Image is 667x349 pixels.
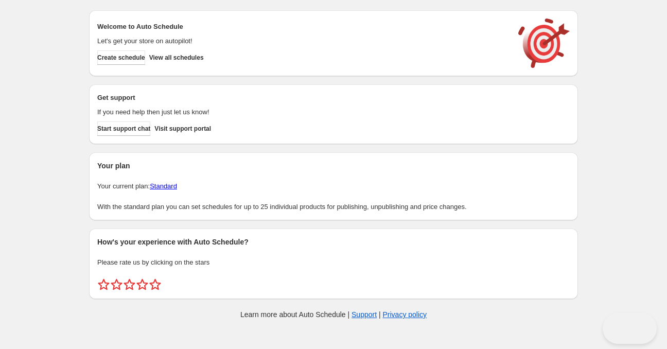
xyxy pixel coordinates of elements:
a: Start support chat [97,121,150,136]
span: Visit support portal [154,125,211,133]
iframe: Toggle Customer Support [603,313,657,344]
a: Privacy policy [383,310,427,319]
p: Learn more about Auto Schedule | | [240,309,427,320]
button: View all schedules [149,50,204,65]
p: With the standard plan you can set schedules for up to 25 individual products for publishing, unp... [97,202,570,212]
span: Create schedule [97,54,145,62]
p: Your current plan: [97,181,570,191]
h2: Get support [97,93,508,103]
h2: Your plan [97,161,570,171]
a: Visit support portal [154,121,211,136]
button: Create schedule [97,50,145,65]
h2: Welcome to Auto Schedule [97,22,508,32]
a: Standard [150,182,177,190]
h2: How's your experience with Auto Schedule? [97,237,570,247]
p: Let's get your store on autopilot! [97,36,508,46]
p: Please rate us by clicking on the stars [97,257,570,268]
span: Start support chat [97,125,150,133]
a: Support [352,310,377,319]
p: If you need help then just let us know! [97,107,508,117]
span: View all schedules [149,54,204,62]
